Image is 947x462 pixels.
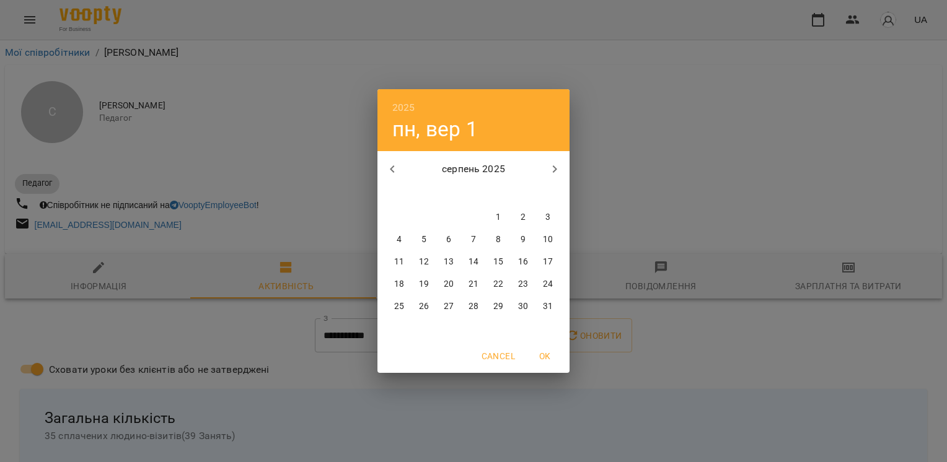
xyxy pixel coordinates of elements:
p: 29 [493,300,503,313]
p: 19 [419,278,429,290]
button: 17 [537,251,559,273]
button: 29 [487,295,509,318]
button: 2025 [392,99,415,116]
span: Cancel [482,349,515,364]
button: 11 [388,251,410,273]
p: 4 [397,233,402,246]
p: 17 [543,256,553,268]
span: ср [438,188,460,200]
button: 14 [462,251,485,273]
p: 26 [419,300,429,313]
button: 15 [487,251,509,273]
button: 26 [413,295,435,318]
p: 2 [521,211,526,224]
button: 9 [512,229,534,251]
button: 7 [462,229,485,251]
p: 6 [446,233,451,246]
p: 24 [543,278,553,290]
p: 13 [444,256,454,268]
span: сб [512,188,534,200]
span: пт [487,188,509,200]
button: пн, вер 1 [392,116,478,142]
span: пн [388,188,410,200]
button: Cancel [477,345,520,367]
p: 31 [543,300,553,313]
button: OK [525,345,565,367]
p: серпень 2025 [407,162,540,177]
button: 8 [487,229,509,251]
p: 15 [493,256,503,268]
p: 22 [493,278,503,290]
button: 27 [438,295,460,318]
span: нд [537,188,559,200]
p: 18 [394,278,404,290]
p: 10 [543,233,553,246]
button: 12 [413,251,435,273]
p: 28 [469,300,478,313]
button: 16 [512,251,534,273]
p: 25 [394,300,404,313]
p: 21 [469,278,478,290]
p: 27 [444,300,454,313]
button: 4 [388,229,410,251]
button: 23 [512,273,534,295]
p: 1 [496,211,501,224]
p: 12 [419,256,429,268]
button: 13 [438,251,460,273]
p: 16 [518,256,528,268]
p: 14 [469,256,478,268]
button: 20 [438,273,460,295]
button: 21 [462,273,485,295]
span: OK [530,349,560,364]
button: 10 [537,229,559,251]
button: 31 [537,295,559,318]
button: 2 [512,206,534,229]
button: 24 [537,273,559,295]
button: 18 [388,273,410,295]
p: 20 [444,278,454,290]
p: 8 [496,233,501,246]
p: 11 [394,256,404,268]
button: 19 [413,273,435,295]
p: 23 [518,278,528,290]
p: 5 [421,233,426,246]
p: 9 [521,233,526,246]
button: 30 [512,295,534,318]
p: 30 [518,300,528,313]
p: 7 [471,233,476,246]
button: 6 [438,229,460,251]
button: 5 [413,229,435,251]
button: 28 [462,295,485,318]
button: 22 [487,273,509,295]
button: 3 [537,206,559,229]
button: 1 [487,206,509,229]
span: чт [462,188,485,200]
button: 25 [388,295,410,318]
p: 3 [545,211,550,224]
span: вт [413,188,435,200]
